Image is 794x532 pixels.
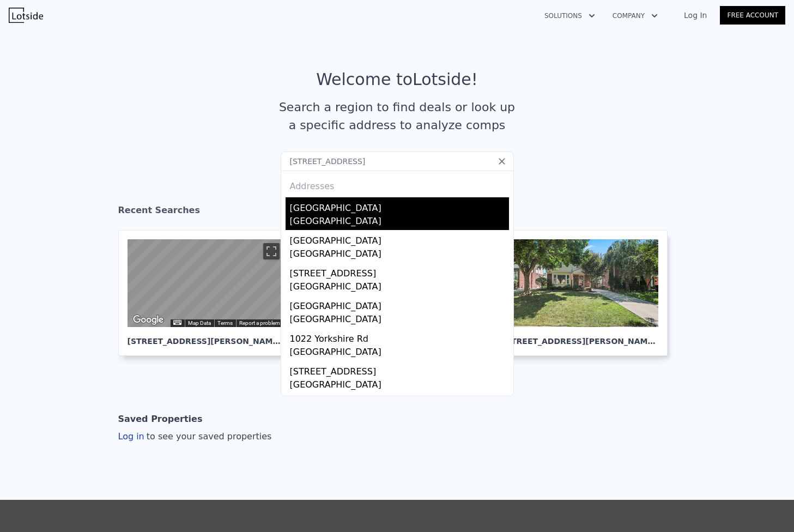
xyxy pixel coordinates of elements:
[290,361,509,378] div: [STREET_ADDRESS]
[316,70,478,89] div: Welcome to Lotside !
[128,327,283,347] div: [STREET_ADDRESS][PERSON_NAME] , [GEOGRAPHIC_DATA]
[720,6,785,25] a: Free Account
[128,239,283,327] div: Street View
[239,320,280,326] a: Report a problem
[290,313,509,328] div: [GEOGRAPHIC_DATA]
[290,280,509,295] div: [GEOGRAPHIC_DATA]
[130,313,166,327] img: Google
[128,239,283,327] div: Map
[173,320,181,325] button: Keyboard shortcuts
[290,247,509,263] div: [GEOGRAPHIC_DATA]
[217,320,233,326] a: Terms
[536,6,604,26] button: Solutions
[9,8,43,23] img: Lotside
[281,152,514,171] input: Search an address or region...
[290,263,509,280] div: [STREET_ADDRESS]
[263,243,280,259] button: Toggle fullscreen view
[604,6,666,26] button: Company
[275,98,519,134] div: Search a region to find deals or look up a specific address to analyze comps
[671,10,720,21] a: Log In
[118,408,203,430] div: Saved Properties
[290,328,509,346] div: 1022 Yorkshire Rd
[290,215,509,230] div: [GEOGRAPHIC_DATA]
[118,195,676,230] div: Recent Searches
[290,295,509,313] div: [GEOGRAPHIC_DATA]
[144,431,272,442] span: to see your saved properties
[188,319,211,327] button: Map Data
[493,230,676,356] a: [STREET_ADDRESS][PERSON_NAME], [GEOGRAPHIC_DATA]
[290,230,509,247] div: [GEOGRAPHIC_DATA]
[130,313,166,327] a: Open this area in Google Maps (opens a new window)
[290,197,509,215] div: [GEOGRAPHIC_DATA]
[502,327,658,347] div: [STREET_ADDRESS][PERSON_NAME] , [GEOGRAPHIC_DATA]
[286,171,509,197] div: Addresses
[290,346,509,361] div: [GEOGRAPHIC_DATA]
[290,394,509,411] div: [STREET_ADDRESS]
[290,378,509,394] div: [GEOGRAPHIC_DATA]
[118,430,272,443] div: Log in
[118,230,301,356] a: Map [STREET_ADDRESS][PERSON_NAME], [GEOGRAPHIC_DATA]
